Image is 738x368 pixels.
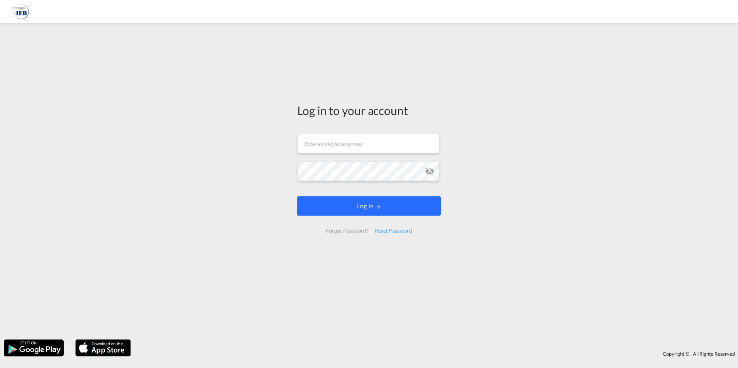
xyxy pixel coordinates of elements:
[135,347,738,360] div: Copyright © . All Rights Reserved
[3,339,64,357] img: google.png
[372,224,415,238] div: Reset Password
[297,102,441,118] div: Log in to your account
[425,167,434,176] md-icon: icon-eye-off
[74,339,132,357] img: apple.png
[12,3,29,20] img: b628ab10256c11eeb52753acbc15d091.png
[298,134,440,153] input: Enter email/phone number
[297,196,441,216] button: LOGIN
[323,224,371,238] div: Forgot Password?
